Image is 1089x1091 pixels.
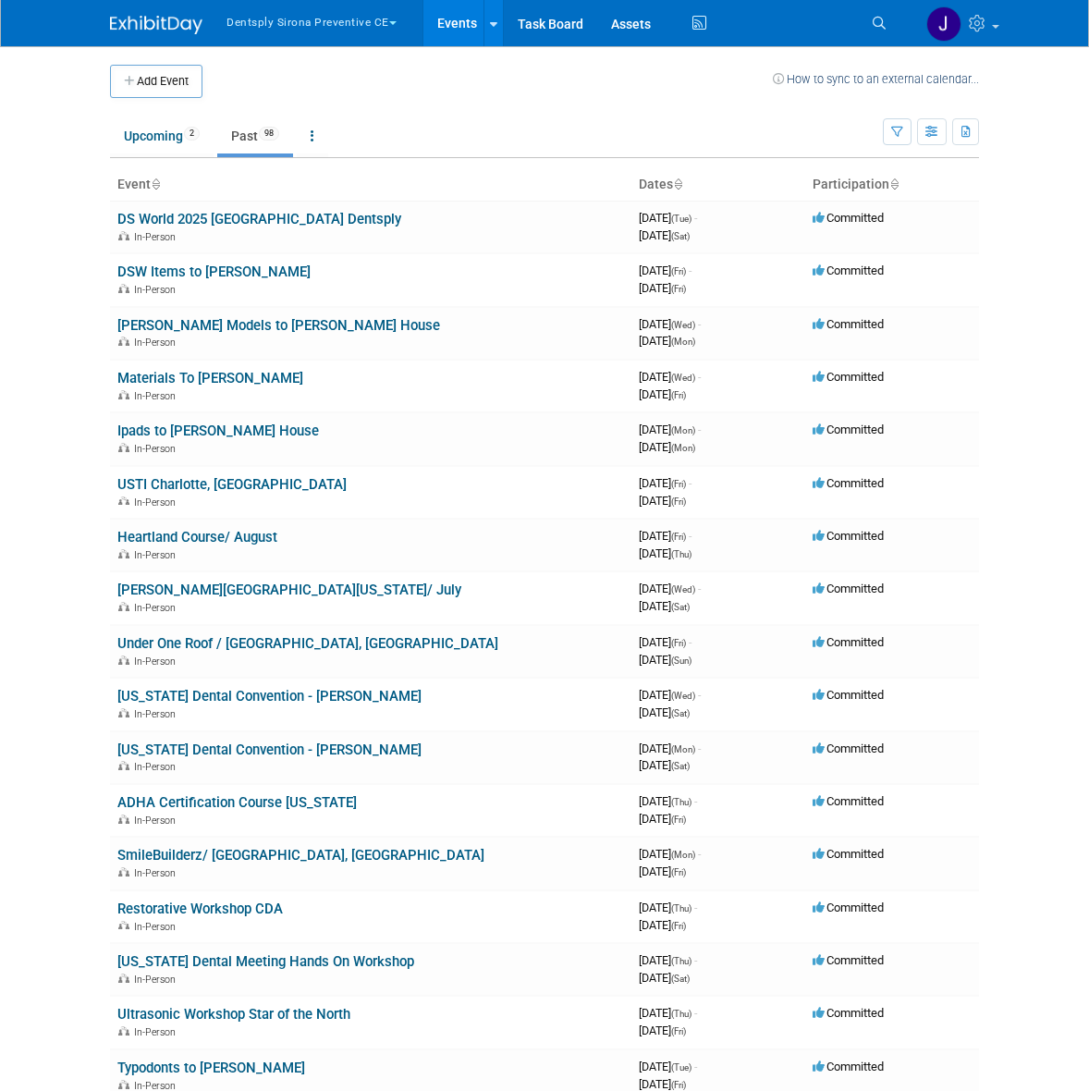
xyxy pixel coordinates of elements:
span: - [694,953,697,967]
span: (Tue) [671,214,691,224]
span: [DATE] [639,758,690,772]
img: In-Person Event [118,602,129,611]
th: Event [110,169,631,201]
span: Committed [813,901,884,914]
a: Upcoming2 [110,118,214,153]
span: [DATE] [639,1024,686,1037]
span: - [689,476,691,490]
span: In-Person [134,921,181,933]
span: Committed [813,211,884,225]
span: - [694,211,697,225]
span: - [698,847,701,861]
span: (Sat) [671,761,690,771]
img: In-Person Event [118,231,129,240]
a: Under One Roof / [GEOGRAPHIC_DATA], [GEOGRAPHIC_DATA] [117,635,498,652]
span: Committed [813,1006,884,1020]
span: In-Person [134,231,181,243]
span: - [694,1006,697,1020]
span: Committed [813,794,884,808]
span: [DATE] [639,653,691,667]
span: [DATE] [639,1006,697,1020]
a: ADHA Certification Course [US_STATE] [117,794,357,811]
span: [DATE] [639,281,686,295]
span: In-Person [134,549,181,561]
th: Participation [805,169,979,201]
span: (Fri) [671,266,686,276]
span: In-Person [134,337,181,349]
span: Committed [813,742,884,755]
span: [DATE] [639,953,697,967]
span: [DATE] [639,688,701,702]
span: [DATE] [639,864,686,878]
span: In-Person [134,708,181,720]
span: (Wed) [671,373,695,383]
img: In-Person Event [118,1026,129,1036]
span: - [689,264,691,277]
img: In-Person Event [118,549,129,558]
img: In-Person Event [118,974,129,983]
span: Committed [813,635,884,649]
span: [DATE] [639,971,690,985]
img: In-Person Event [118,284,129,293]
span: In-Person [134,656,181,668]
span: Committed [813,317,884,331]
span: Committed [813,423,884,436]
span: (Thu) [671,797,691,807]
span: [DATE] [639,423,701,436]
img: In-Person Event [118,761,129,770]
span: (Fri) [671,1026,686,1036]
span: (Fri) [671,867,686,877]
span: In-Person [134,496,181,509]
a: DSW Items to [PERSON_NAME] [117,264,311,280]
img: ExhibitDay [110,16,202,34]
span: (Mon) [671,850,695,860]
span: (Fri) [671,479,686,489]
span: [DATE] [639,211,697,225]
span: [DATE] [639,264,691,277]
span: - [698,582,701,595]
span: (Fri) [671,284,686,294]
span: (Fri) [671,496,686,507]
span: [DATE] [639,476,691,490]
span: [DATE] [639,1060,697,1073]
a: [US_STATE] Dental Convention - [PERSON_NAME] [117,688,422,705]
span: (Wed) [671,584,695,595]
a: [PERSON_NAME] Models to [PERSON_NAME] House [117,317,440,334]
span: (Sat) [671,231,690,241]
a: Past98 [217,118,293,153]
span: - [694,1060,697,1073]
span: (Sat) [671,974,690,984]
span: [DATE] [639,440,695,454]
img: In-Person Event [118,656,129,665]
span: [DATE] [639,742,701,755]
span: - [698,688,701,702]
span: In-Person [134,390,181,402]
span: (Fri) [671,815,686,825]
a: [PERSON_NAME][GEOGRAPHIC_DATA][US_STATE]/ July [117,582,461,598]
span: Committed [813,847,884,861]
span: - [698,423,701,436]
span: - [689,635,691,649]
span: In-Person [134,761,181,773]
span: [DATE] [639,387,686,401]
span: Committed [813,264,884,277]
span: In-Person [134,602,181,614]
span: [DATE] [639,794,697,808]
img: In-Person Event [118,867,129,876]
img: In-Person Event [118,390,129,399]
span: (Fri) [671,390,686,400]
th: Dates [631,169,805,201]
span: (Sun) [671,656,691,666]
span: In-Person [134,815,181,827]
span: - [694,794,697,808]
a: Typodonts to [PERSON_NAME] [117,1060,305,1076]
img: In-Person Event [118,337,129,346]
span: 2 [184,127,200,141]
span: [DATE] [639,812,686,826]
img: In-Person Event [118,1080,129,1089]
img: In-Person Event [118,708,129,717]
span: - [689,529,691,543]
span: In-Person [134,1026,181,1038]
a: USTI Charlotte, [GEOGRAPHIC_DATA] [117,476,347,493]
button: Add Event [110,65,202,98]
